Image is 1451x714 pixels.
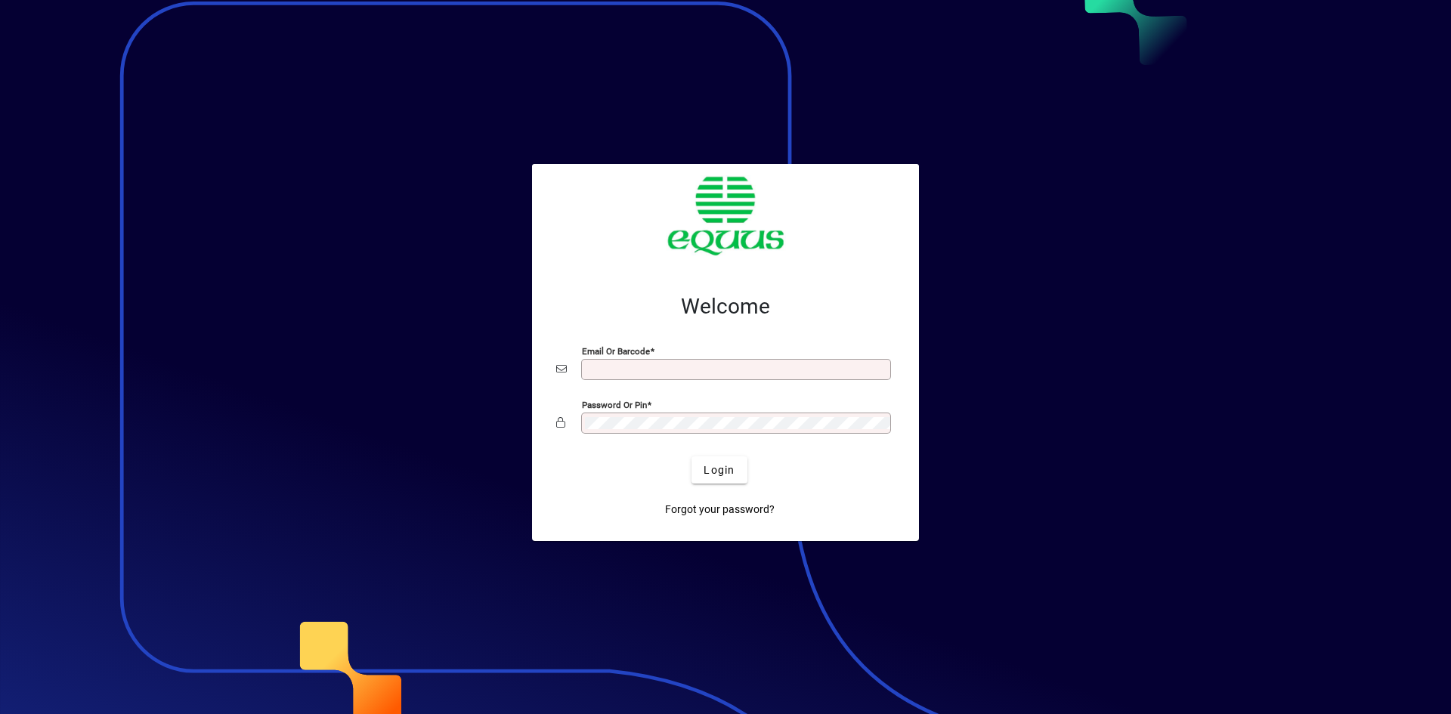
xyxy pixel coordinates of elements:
h2: Welcome [556,294,895,320]
mat-label: Email or Barcode [582,346,650,357]
a: Forgot your password? [659,496,781,523]
mat-label: Password or Pin [582,400,647,410]
button: Login [691,456,747,484]
span: Forgot your password? [665,502,775,518]
span: Login [704,462,735,478]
